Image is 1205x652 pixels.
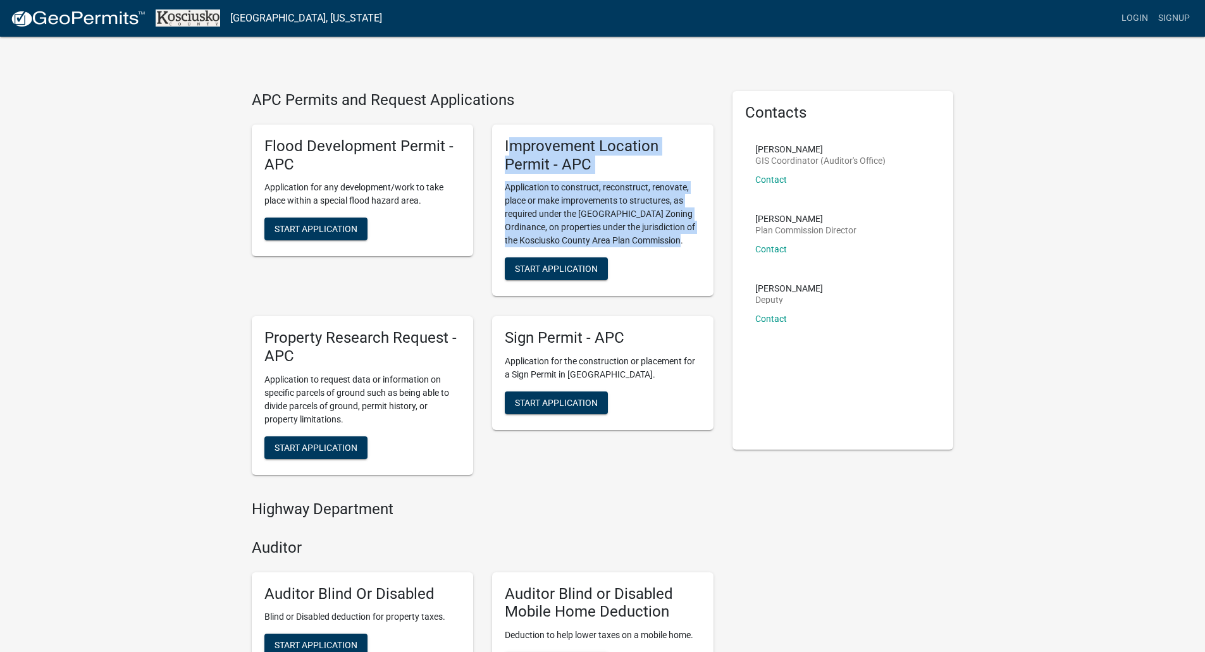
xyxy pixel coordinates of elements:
p: Deputy [755,295,823,304]
a: Login [1116,6,1153,30]
p: Application for any development/work to take place within a special flood hazard area. [264,181,460,207]
h5: Sign Permit - APC [505,329,701,347]
p: Application for the construction or placement for a Sign Permit in [GEOGRAPHIC_DATA]. [505,355,701,381]
button: Start Application [264,218,368,240]
p: Application to construct, reconstruct, renovate, place or make improvements to structures, as req... [505,181,701,247]
button: Start Application [264,436,368,459]
img: Kosciusko County, Indiana [156,9,220,27]
h5: Flood Development Permit - APC [264,137,460,174]
p: Application to request data or information on specific parcels of ground such as being able to di... [264,373,460,426]
p: GIS Coordinator (Auditor's Office) [755,156,886,165]
h4: APC Permits and Request Applications [252,91,714,109]
a: Contact [755,314,787,324]
p: Blind or Disabled deduction for property taxes. [264,610,460,624]
h5: Improvement Location Permit - APC [505,137,701,174]
a: Contact [755,175,787,185]
button: Start Application [505,391,608,414]
span: Start Application [275,224,357,234]
span: Start Application [275,640,357,650]
h5: Auditor Blind Or Disabled [264,585,460,603]
p: Plan Commission Director [755,226,856,235]
h4: Highway Department [252,500,714,519]
a: [GEOGRAPHIC_DATA], [US_STATE] [230,8,382,29]
a: Signup [1153,6,1195,30]
span: Start Application [515,264,598,274]
p: Deduction to help lower taxes on a mobile home. [505,629,701,642]
span: Start Application [515,398,598,408]
p: [PERSON_NAME] [755,284,823,293]
a: Contact [755,244,787,254]
h5: Auditor Blind or Disabled Mobile Home Deduction [505,585,701,622]
p: [PERSON_NAME] [755,145,886,154]
span: Start Application [275,442,357,452]
h5: Property Research Request - APC [264,329,460,366]
p: [PERSON_NAME] [755,214,856,223]
h5: Contacts [745,104,941,122]
button: Start Application [505,257,608,280]
h4: Auditor [252,539,714,557]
